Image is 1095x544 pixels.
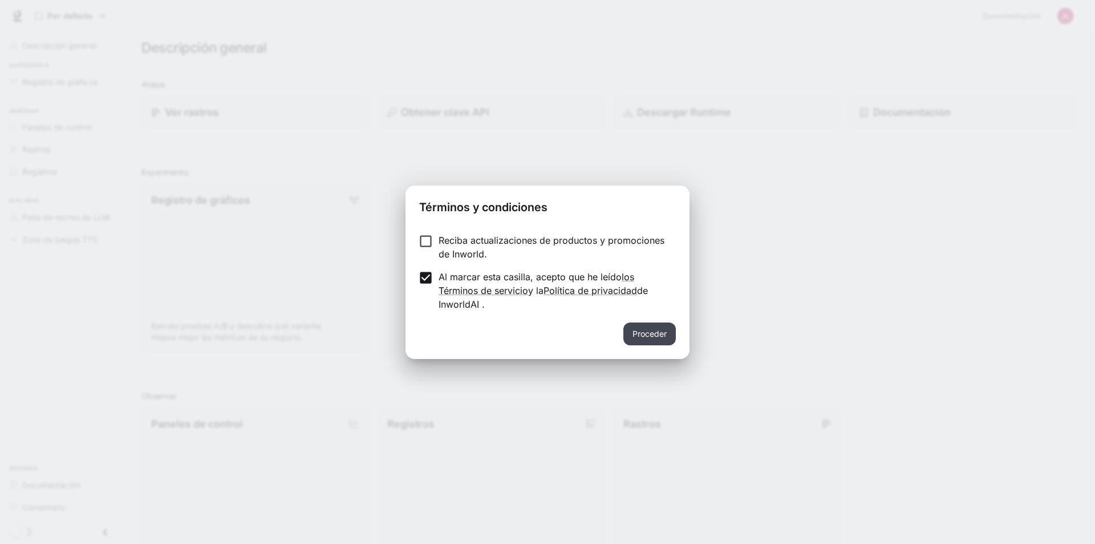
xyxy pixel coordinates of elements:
[439,271,634,296] a: los Términos de servicio
[419,200,547,214] font: Términos y condiciones
[439,235,664,260] font: Reciba actualizaciones de productos y promociones de Inworld.
[439,285,648,310] font: de InworldAI .
[528,285,544,296] font: y la
[623,323,676,345] button: Proceder
[439,271,622,283] font: Al marcar esta casilla, acepto que he leído
[632,329,667,339] font: Proceder
[544,285,637,296] a: Política de privacidad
